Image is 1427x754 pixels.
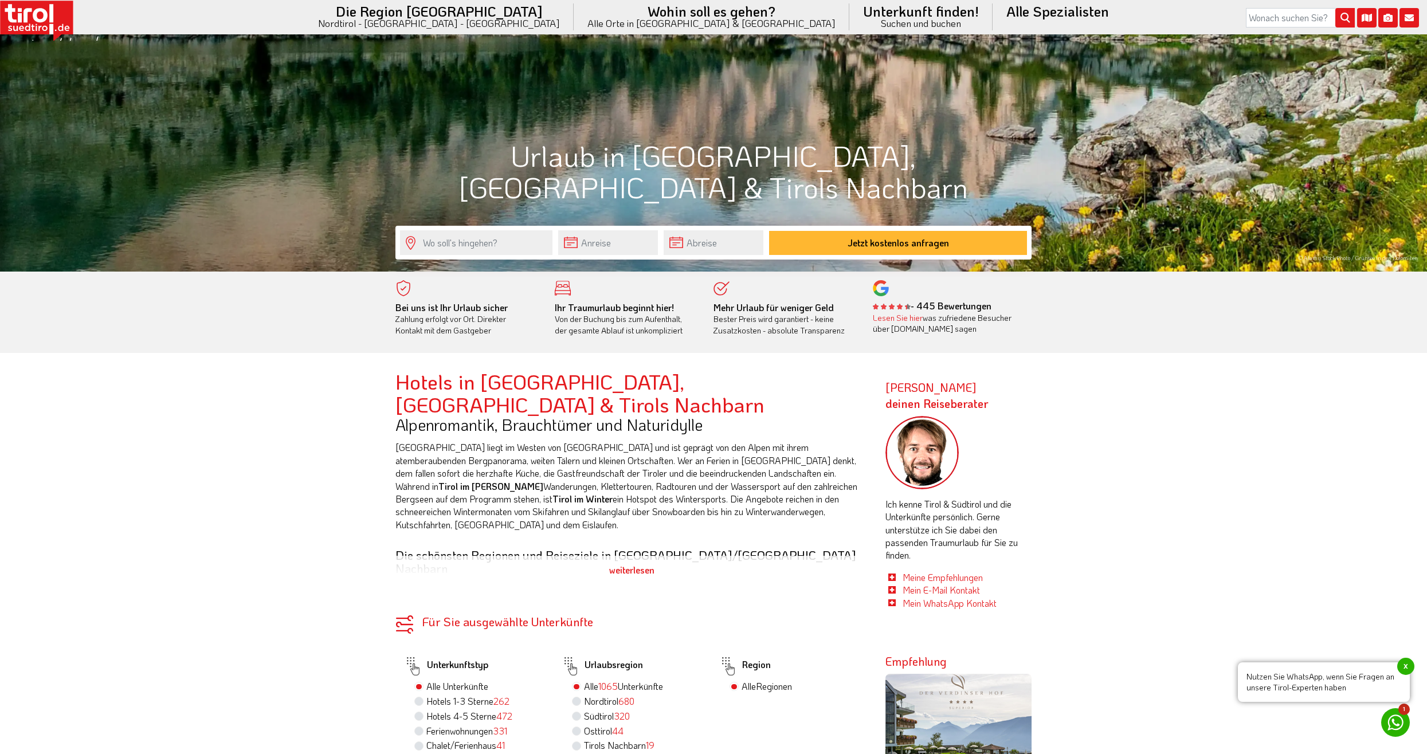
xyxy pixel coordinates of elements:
div: Zahlung erfolgt vor Ort. Direkter Kontakt mit dem Gastgeber [395,302,538,336]
strong: Tirol im Winter [552,493,613,505]
img: frag-markus.png [885,416,959,489]
a: Mein E-Mail Kontakt [903,584,980,596]
a: Mein WhatsApp Kontakt [903,597,997,609]
div: Von der Buchung bis zum Aufenthalt, der gesamte Ablauf ist unkompliziert [555,302,697,336]
div: weiterlesen [395,556,868,584]
span: Nutzen Sie WhatsApp, wenn Sie Fragen an unsere Tirol-Experten haben [1238,662,1410,702]
div: was zufriedene Besucher über [DOMAIN_NAME] sagen [873,312,1015,335]
small: Nordtirol - [GEOGRAPHIC_DATA] - [GEOGRAPHIC_DATA] [318,18,560,28]
label: Unterkunftstyp [404,653,488,680]
b: Ihr Traumurlaub beginnt hier! [555,301,674,313]
span: 262 [493,695,509,707]
p: [GEOGRAPHIC_DATA] liegt im Westen von [GEOGRAPHIC_DATA] und ist geprägt von den Alpen mit ihrem a... [395,441,868,531]
label: Tirols Nachbarn [584,739,654,752]
b: - 445 Bewertungen [873,300,991,312]
label: Hotels 1-3 Sterne [426,695,509,708]
span: deinen Reiseberater [885,396,989,411]
label: Alle Regionen [742,680,792,693]
span: 19 [646,739,654,751]
span: 1 [1398,704,1410,715]
button: Jetzt kostenlos anfragen [769,231,1027,255]
strong: [PERSON_NAME] [885,380,989,411]
span: 680 [618,695,634,707]
label: Region [719,653,771,680]
h2: Hotels in [GEOGRAPHIC_DATA], [GEOGRAPHIC_DATA] & Tirols Nachbarn [395,370,868,415]
span: 44 [612,725,624,737]
div: Ich kenne Tirol & Südtirol und die Unterkünfte persönlich. Gerne unterstütze ich Sie dabei den pa... [885,416,1032,610]
span: 41 [496,739,505,751]
label: Urlaubsregion [562,653,643,680]
input: Abreise [664,230,763,255]
a: 1 Nutzen Sie WhatsApp, wenn Sie Fragen an unsere Tirol-Experten habenx [1381,708,1410,737]
input: Wonach suchen Sie? [1246,8,1355,28]
span: 1065 [598,680,618,692]
span: 472 [496,710,512,722]
input: Anreise [558,230,658,255]
label: Ferienwohnungen [426,725,507,737]
h3: Die schönsten Regionen und Reiseziele in [GEOGRAPHIC_DATA]/[GEOGRAPHIC_DATA] Nachbarn [395,548,868,575]
small: Suchen und buchen [863,18,979,28]
label: Hotels 4-5 Sterne [426,710,512,722]
label: Südtirol [584,710,630,722]
i: Kontakt [1399,8,1419,28]
input: Wo soll's hingehen? [400,230,552,255]
span: 320 [614,710,630,722]
div: Bester Preis wird garantiert - keine Zusatzkosten - absolute Transparenz [713,302,856,336]
strong: Tirol im [PERSON_NAME] [438,480,543,492]
label: Alle Unterkünfte [426,680,488,693]
i: Fotogalerie [1378,8,1398,28]
a: Meine Empfehlungen [903,571,983,583]
h3: Alpenromantik, Brauchtümer und Naturidylle [395,416,868,434]
b: Bei uns ist Ihr Urlaub sicher [395,301,508,313]
span: x [1397,658,1414,675]
span: 331 [493,725,507,737]
i: Karte öffnen [1357,8,1377,28]
div: Für Sie ausgewählte Unterkünfte [395,615,868,627]
b: Mehr Urlaub für weniger Geld [713,301,834,313]
label: Osttirol [584,725,624,737]
label: Alle Unterkünfte [584,680,663,693]
strong: Empfehlung [885,654,947,669]
label: Nordtirol [584,695,634,708]
a: Lesen Sie hier [873,312,923,323]
small: Alle Orte in [GEOGRAPHIC_DATA] & [GEOGRAPHIC_DATA] [587,18,836,28]
label: Chalet/Ferienhaus [426,739,505,752]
